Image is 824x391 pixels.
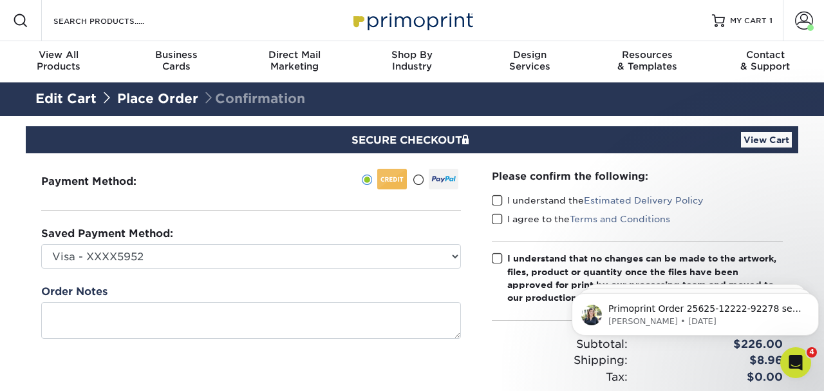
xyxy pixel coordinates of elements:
[492,169,783,184] div: Please confirm the following:
[351,134,473,146] span: SECURE CHECKOUT
[741,132,792,148] a: View Cart
[706,41,824,82] a: Contact& Support
[353,49,471,61] span: Shop By
[769,16,772,25] span: 1
[637,352,792,369] div: $8.96
[584,195,704,205] a: Estimated Delivery Policy
[41,284,108,300] label: Order Notes
[507,252,783,305] div: I understand that no changes can be made to the artwork, files, product or quantity once the file...
[637,369,792,386] div: $0.00
[706,49,824,72] div: & Support
[471,49,588,72] div: Services
[202,91,305,106] span: Confirmation
[807,347,817,358] span: 4
[236,49,353,72] div: Marketing
[236,49,353,61] span: Direct Mail
[588,41,706,82] a: Resources& Templates
[117,91,198,106] a: Place Order
[353,49,471,72] div: Industry
[706,49,824,61] span: Contact
[588,49,706,61] span: Resources
[566,266,824,356] iframe: Intercom notifications message
[492,213,670,225] label: I agree to the
[35,91,97,106] a: Edit Cart
[471,41,588,82] a: DesignServices
[482,352,637,369] div: Shipping:
[236,41,353,82] a: Direct MailMarketing
[41,226,173,242] label: Saved Payment Method:
[471,49,588,61] span: Design
[588,49,706,72] div: & Templates
[348,6,476,34] img: Primoprint
[780,347,811,378] iframe: Intercom live chat
[41,175,168,187] h3: Payment Method:
[492,194,704,207] label: I understand the
[482,369,637,386] div: Tax:
[570,214,670,224] a: Terms and Conditions
[118,49,236,61] span: Business
[730,15,767,26] span: MY CART
[52,13,178,28] input: SEARCH PRODUCTS.....
[482,336,637,353] div: Subtotal:
[118,41,236,82] a: BusinessCards
[118,49,236,72] div: Cards
[353,41,471,82] a: Shop ByIndustry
